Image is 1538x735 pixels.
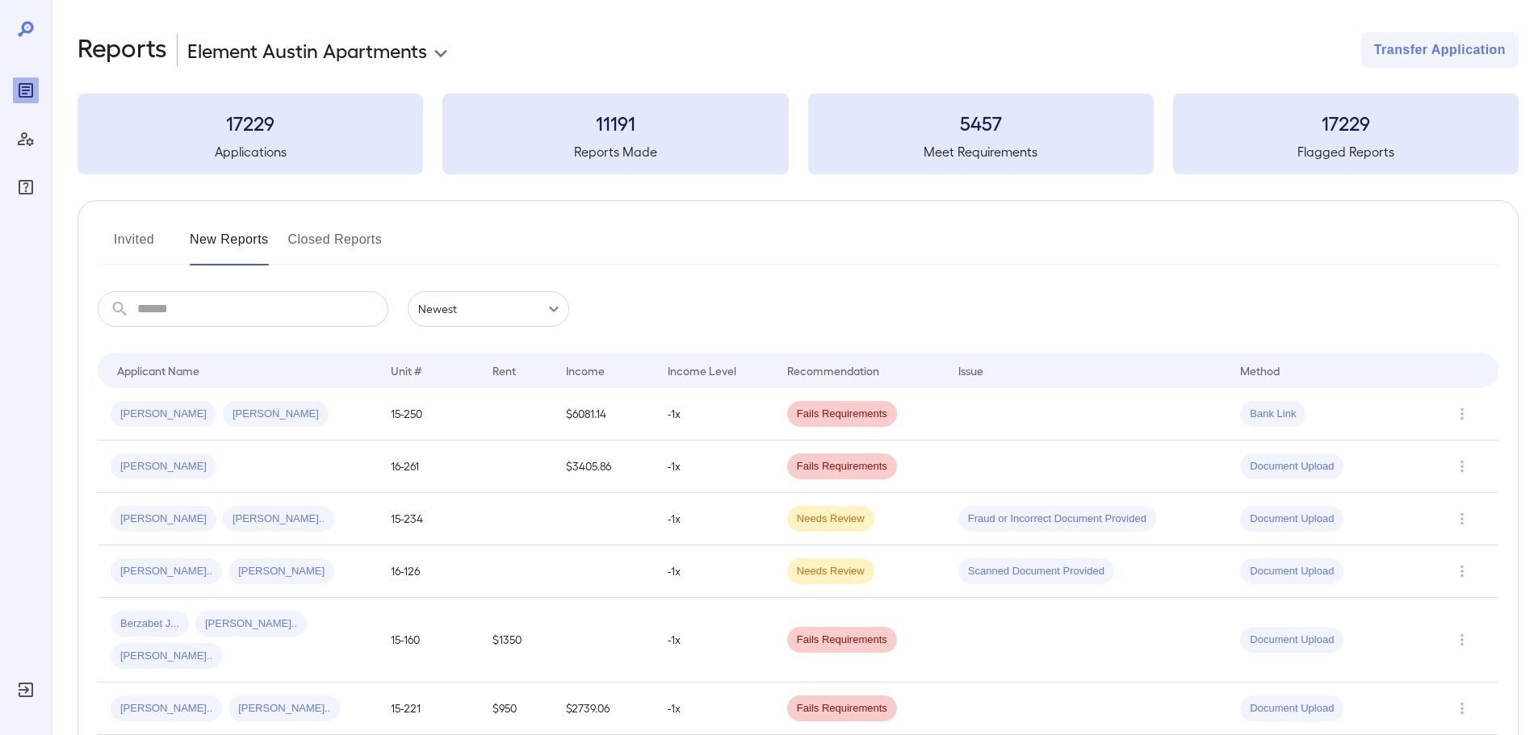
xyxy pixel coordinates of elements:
button: Row Actions [1449,401,1475,427]
button: Transfer Application [1361,32,1519,68]
td: -1x [655,598,774,683]
span: Document Upload [1240,512,1343,527]
td: 15-234 [378,493,480,545]
td: $2739.06 [553,683,655,735]
span: Berzabet J... [111,616,189,632]
div: FAQ [13,174,39,200]
div: Income Level [668,361,736,380]
div: Income [566,361,605,380]
button: Row Actions [1449,627,1475,653]
span: Document Upload [1240,701,1343,716]
td: -1x [655,683,774,735]
span: [PERSON_NAME] [228,564,334,579]
h3: 5457 [808,110,1154,136]
button: Invited [98,227,170,265]
div: Log Out [13,677,39,703]
button: New Reports [190,227,269,265]
span: [PERSON_NAME].. [111,701,222,716]
td: 16-261 [378,441,480,493]
div: Newest [408,291,569,327]
td: 16-126 [378,545,480,598]
span: [PERSON_NAME].. [228,701,340,716]
span: [PERSON_NAME].. [223,512,334,527]
td: $3405.86 [553,441,655,493]
h2: Reports [78,32,167,68]
h5: Applications [78,142,423,161]
button: Row Actions [1449,558,1475,584]
td: $1350 [480,598,553,683]
span: [PERSON_NAME] [223,407,329,422]
span: Needs Review [787,512,874,527]
td: $6081.14 [553,388,655,441]
button: Row Actions [1449,453,1475,479]
div: Unit # [391,361,421,380]
span: [PERSON_NAME].. [111,649,222,664]
span: [PERSON_NAME] [111,512,216,527]
h5: Reports Made [442,142,788,161]
td: 15-250 [378,388,480,441]
h3: 17229 [78,110,423,136]
span: Scanned Document Provided [958,564,1114,579]
h3: 11191 [442,110,788,136]
span: [PERSON_NAME] [111,459,216,474]
span: Fraud or Incorrect Document Provided [958,512,1156,527]
td: -1x [655,388,774,441]
span: Fails Requirements [787,701,897,716]
div: Issue [958,361,984,380]
span: Fails Requirements [787,407,897,422]
td: $950 [480,683,553,735]
td: 15-221 [378,683,480,735]
div: Manage Users [13,126,39,152]
p: Element Austin Apartments [187,37,427,63]
td: -1x [655,545,774,598]
td: -1x [655,493,774,545]
span: [PERSON_NAME].. [111,564,222,579]
span: Bank Link [1240,407,1305,422]
button: Row Actions [1449,506,1475,532]
span: Fails Requirements [787,459,897,474]
td: -1x [655,441,774,493]
div: Reports [13,77,39,103]
h3: 17229 [1173,110,1519,136]
div: Method [1240,361,1280,380]
span: Document Upload [1240,564,1343,579]
h5: Flagged Reports [1173,142,1519,161]
span: Document Upload [1240,633,1343,648]
button: Row Actions [1449,695,1475,721]
span: Fails Requirements [787,633,897,648]
span: Document Upload [1240,459,1343,474]
span: Needs Review [787,564,874,579]
td: 15-160 [378,598,480,683]
div: Recommendation [787,361,879,380]
span: [PERSON_NAME] [111,407,216,422]
summary: 17229Applications11191Reports Made5457Meet Requirements17229Flagged Reports [78,94,1519,174]
span: [PERSON_NAME].. [195,616,307,632]
div: Rent [492,361,518,380]
button: Closed Reports [288,227,383,265]
div: Applicant Name [117,361,199,380]
h5: Meet Requirements [808,142,1154,161]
